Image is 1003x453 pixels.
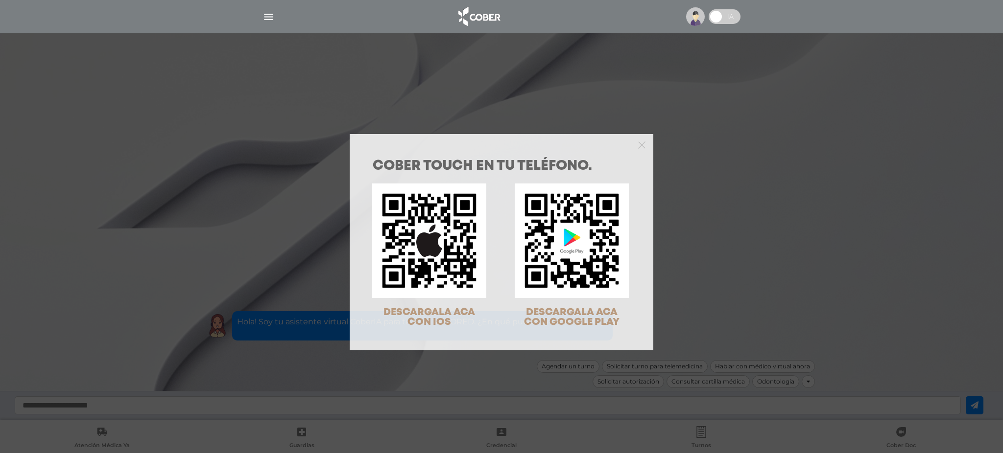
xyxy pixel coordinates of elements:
[372,183,486,297] img: qr-code
[638,140,645,149] button: Close
[515,183,629,297] img: qr-code
[383,308,475,327] span: DESCARGALA ACA CON IOS
[373,159,630,173] h1: COBER TOUCH en tu teléfono.
[524,308,620,327] span: DESCARGALA ACA CON GOOGLE PLAY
